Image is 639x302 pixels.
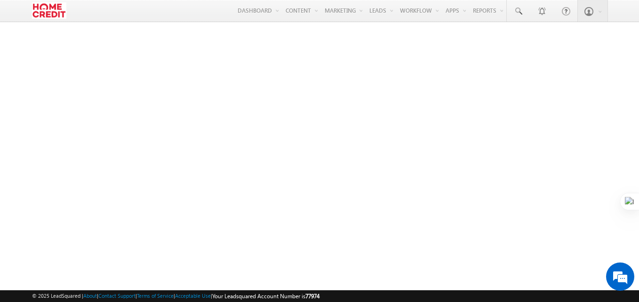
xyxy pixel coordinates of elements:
[32,2,66,19] img: Custom Logo
[212,293,319,300] span: Your Leadsquared Account Number is
[137,293,174,299] a: Terms of Service
[175,293,211,299] a: Acceptable Use
[83,293,97,299] a: About
[98,293,136,299] a: Contact Support
[32,292,319,301] span: © 2025 LeadSquared | | | | |
[305,293,319,300] span: 77974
